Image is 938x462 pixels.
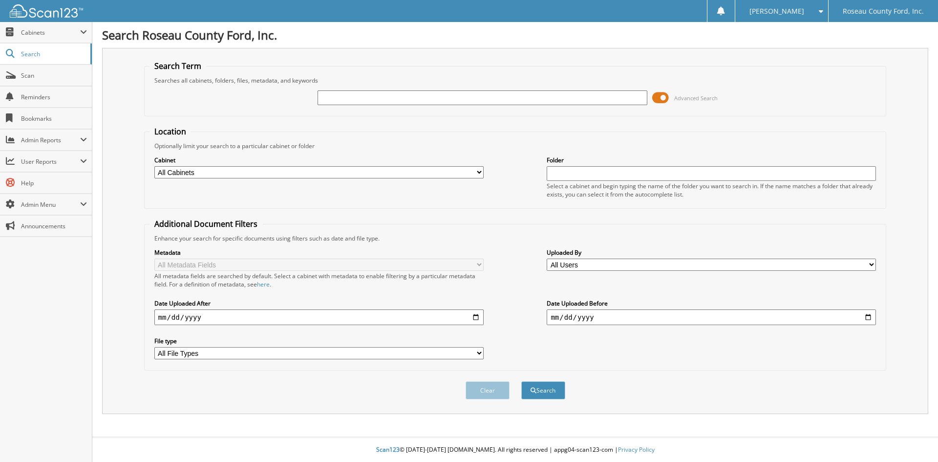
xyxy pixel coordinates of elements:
[21,200,80,209] span: Admin Menu
[521,381,565,399] button: Search
[21,93,87,101] span: Reminders
[149,234,881,242] div: Enhance your search for specific documents using filters such as date and file type.
[21,136,80,144] span: Admin Reports
[92,438,938,462] div: © [DATE]-[DATE] [DOMAIN_NAME]. All rights reserved | appg04-scan123-com |
[257,280,270,288] a: here
[547,248,876,257] label: Uploaded By
[547,182,876,198] div: Select a cabinet and begin typing the name of the folder you want to search in. If the name match...
[154,272,484,288] div: All metadata fields are searched by default. Select a cabinet with metadata to enable filtering b...
[154,309,484,325] input: start
[466,381,510,399] button: Clear
[154,337,484,345] label: File type
[547,309,876,325] input: end
[21,114,87,123] span: Bookmarks
[547,299,876,308] label: Date Uploaded Before
[618,445,655,454] a: Privacy Policy
[674,94,718,102] span: Advanced Search
[149,61,206,71] legend: Search Term
[21,50,85,58] span: Search
[149,126,191,137] legend: Location
[149,142,881,150] div: Optionally limit your search to a particular cabinet or folder
[154,248,484,257] label: Metadata
[10,4,83,18] img: scan123-logo-white.svg
[547,156,876,164] label: Folder
[889,415,938,462] iframe: Chat Widget
[376,445,400,454] span: Scan123
[21,157,80,166] span: User Reports
[102,27,928,43] h1: Search Roseau County Ford, Inc.
[149,219,262,229] legend: Additional Document Filters
[154,299,484,308] label: Date Uploaded After
[749,8,804,14] span: [PERSON_NAME]
[21,179,87,187] span: Help
[154,156,484,164] label: Cabinet
[149,76,881,85] div: Searches all cabinets, folders, files, metadata, and keywords
[21,71,87,80] span: Scan
[21,222,87,230] span: Announcements
[21,28,80,37] span: Cabinets
[843,8,924,14] span: Roseau County Ford, Inc.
